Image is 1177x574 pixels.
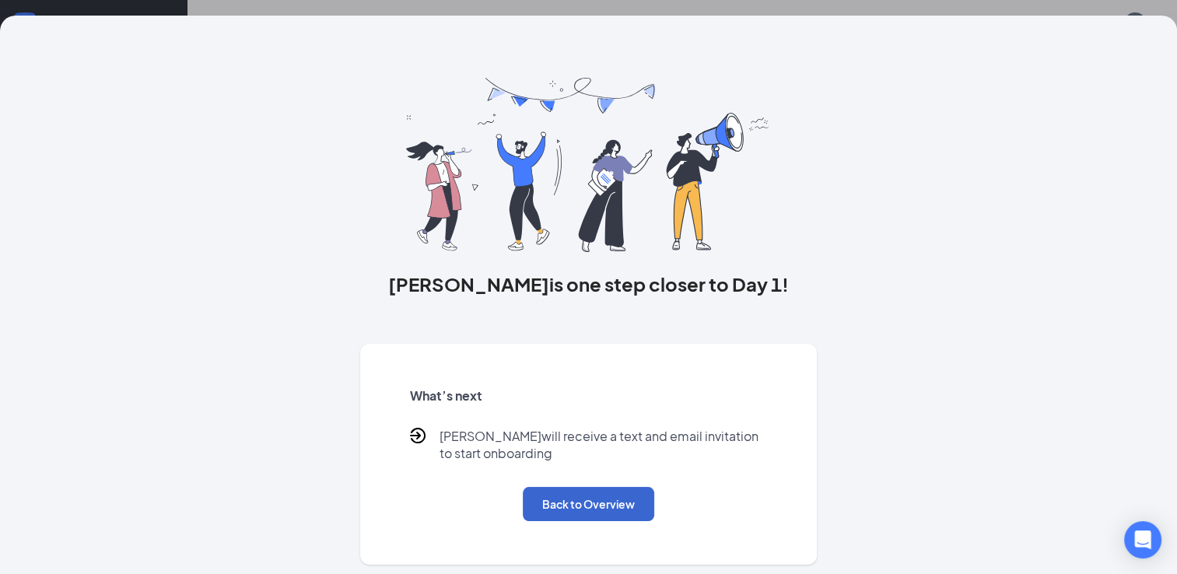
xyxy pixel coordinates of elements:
p: [PERSON_NAME] will receive a text and email invitation to start onboarding [440,428,767,462]
div: Open Intercom Messenger [1124,521,1161,558]
h5: What’s next [410,387,767,404]
img: you are all set [406,78,771,252]
h3: [PERSON_NAME] is one step closer to Day 1! [360,271,817,297]
button: Back to Overview [523,487,654,521]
